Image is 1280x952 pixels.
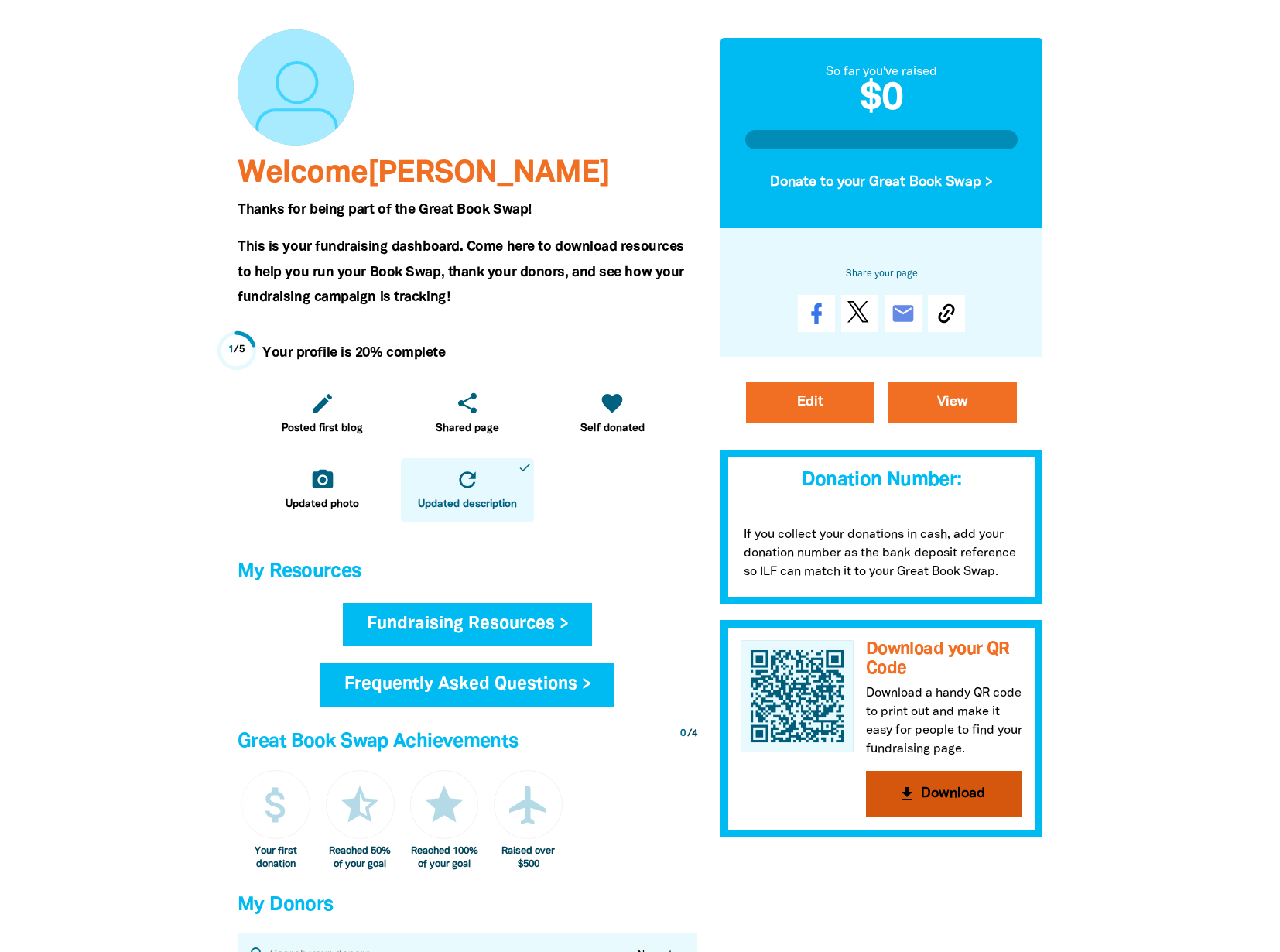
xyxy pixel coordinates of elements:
[546,382,679,446] a: favoriteSelf donated
[410,845,479,871] div: Reached 100% of your goal
[256,458,388,522] a: camera_altUpdated photo
[238,204,532,216] span: Thanks for being part of the Great Book Swap!
[680,727,697,741] div: / 4
[241,845,310,871] div: Your first donation
[421,782,467,828] i: star
[337,782,383,828] i: star_half
[898,786,916,804] i: get_app
[238,727,697,758] h4: Great Book Swap Achievements
[401,458,533,522] a: refreshUpdated descriptiondone
[401,382,533,446] a: shareShared page
[745,81,1018,118] h2: $0
[841,295,878,332] a: Post
[798,295,835,332] a: Share
[866,640,1022,678] h3: Download your QR Code
[238,241,684,303] span: This is your fundraising dashboard. Come here to download resources to help you run your Book Swa...
[320,663,615,707] a: Frequently Asked Questions >
[928,295,965,332] button: Copy Link
[745,163,1018,204] button: Donate to your Great Book Swap >
[343,603,593,646] a: Fundraising Resources >
[326,845,395,871] div: Reached 50% of your goal
[866,772,1022,818] button: get_appDownload
[746,382,874,423] a: Edit
[238,159,610,188] span: Welcome [PERSON_NAME]
[238,563,361,580] span: My Resources
[228,343,246,358] div: / 5
[436,421,499,437] span: Shared page
[282,421,363,437] span: Posted first blog
[253,782,299,828] i: attach_money
[802,471,962,489] span: Donation Number:
[885,295,922,332] a: email
[680,729,686,738] span: 0
[580,421,645,437] span: Self donated
[310,467,335,492] i: camera_alt
[518,461,532,474] i: done
[310,391,335,416] i: edit
[745,266,1018,283] h6: Share your page
[600,391,625,416] i: favorite
[720,510,1042,604] p: If you collect your donations in cash, add your donation number as the bank deposit reference so ...
[256,382,388,446] a: editPosted first blog
[455,467,480,492] i: refresh
[238,896,333,914] span: My Donors
[505,782,552,828] i: airplanemode_active
[418,497,517,512] span: Updated description
[286,497,359,512] span: Updated photo
[745,63,1018,81] div: So far you've raised
[494,845,563,871] div: Raised over $500
[262,347,445,359] strong: Your profile is 20% complete
[891,301,916,326] i: email
[888,382,1017,423] a: View
[455,391,480,416] i: share
[228,345,234,354] span: 1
